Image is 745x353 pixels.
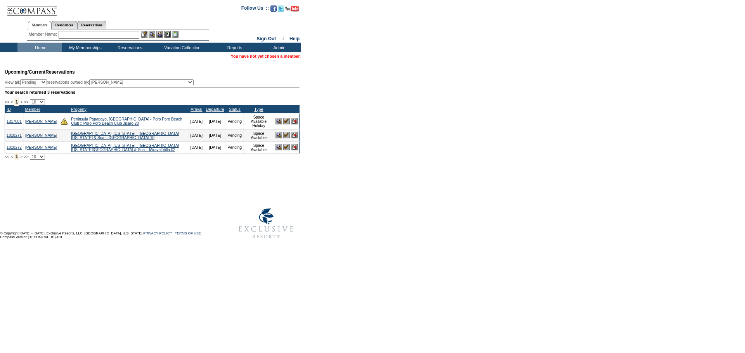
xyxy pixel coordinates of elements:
td: [DATE] [204,141,226,153]
div: View all: reservations owned by: [5,79,197,85]
td: My Memberships [62,43,107,52]
img: Impersonate [156,31,163,38]
img: Confirm Reservation [283,118,290,124]
td: [DATE] [189,141,204,153]
span: < [10,154,13,159]
td: Reports [211,43,256,52]
div: Member Name: [29,31,59,38]
td: Pending [226,129,244,141]
img: View Reservation [275,118,282,124]
td: Pending [226,113,244,129]
td: Space Available [244,129,274,141]
a: Reservations [77,21,106,29]
td: Vacation Collection [151,43,211,52]
img: b_edit.gif [141,31,147,38]
a: 1818272 [7,145,22,150]
a: Property [71,107,87,112]
a: Become our fan on Facebook [270,8,277,12]
span: 1 [14,98,19,106]
span: 1 [14,153,19,160]
a: ID [7,107,11,112]
img: Follow us on Twitter [278,5,284,12]
a: Help [289,36,300,41]
img: b_calculator.gif [172,31,178,38]
a: 1817081 [7,119,22,124]
img: Become our fan on Facebook [270,5,277,12]
img: Confirm Reservation [283,132,290,138]
img: View Reservation [275,132,282,138]
img: Cancel Reservation [291,118,298,124]
span: Reservations [5,69,75,75]
img: View [149,31,155,38]
img: View Reservation [275,144,282,150]
span: << [5,154,9,159]
a: [PERSON_NAME] [25,119,57,124]
img: There are insufficient days and/or tokens to cover this reservation [61,118,68,125]
td: Pending [226,141,244,153]
a: [GEOGRAPHIC_DATA], [US_STATE] - [GEOGRAPHIC_DATA] [US_STATE][GEOGRAPHIC_DATA] & Spa :: Miraval Vi... [71,143,179,152]
td: [DATE] [189,129,204,141]
td: Follow Us :: [241,5,269,14]
td: [DATE] [204,113,226,129]
a: Members [28,21,52,29]
a: 1818271 [7,133,22,138]
a: PRIVACY POLICY [143,231,172,235]
img: Exclusive Resorts [231,204,301,243]
td: Space Available Holiday [244,113,274,129]
a: Type [254,107,263,112]
span: > [20,100,23,104]
div: Your search returned 3 reservations [5,90,300,95]
a: Member [25,107,40,112]
td: Reservations [107,43,151,52]
span: >> [24,100,28,104]
td: Home [17,43,62,52]
span: :: [281,36,284,41]
span: >> [24,154,28,159]
td: Admin [256,43,301,52]
img: Cancel Reservation [291,132,298,138]
a: TERMS OF USE [175,231,201,235]
img: Subscribe to our YouTube Channel [285,6,299,12]
a: Peninsula Papagayo, [GEOGRAPHIC_DATA] - Poro Poro Beach Club :: Poro Poro Beach Club Jicaro 20 [71,117,182,126]
span: Upcoming/Current [5,69,45,75]
span: << [5,100,9,104]
img: Reservations [164,31,171,38]
td: Space Available [244,141,274,153]
td: [DATE] [189,113,204,129]
a: Residences [51,21,77,29]
img: Cancel Reservation [291,144,298,150]
img: Confirm Reservation [283,144,290,150]
a: [PERSON_NAME] [25,133,57,138]
a: Follow us on Twitter [278,8,284,12]
span: < [10,100,13,104]
span: > [20,154,23,159]
td: [DATE] [204,129,226,141]
a: Arrival [191,107,202,112]
a: Subscribe to our YouTube Channel [285,8,299,12]
a: Departure [206,107,224,112]
a: Status [229,107,241,112]
a: Sign Out [256,36,276,41]
span: You have not yet chosen a member. [231,54,301,59]
a: [GEOGRAPHIC_DATA], [US_STATE] - [GEOGRAPHIC_DATA][US_STATE] & Spa :: [GEOGRAPHIC_DATA] 10 [71,131,179,140]
a: [PERSON_NAME] [25,145,57,150]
